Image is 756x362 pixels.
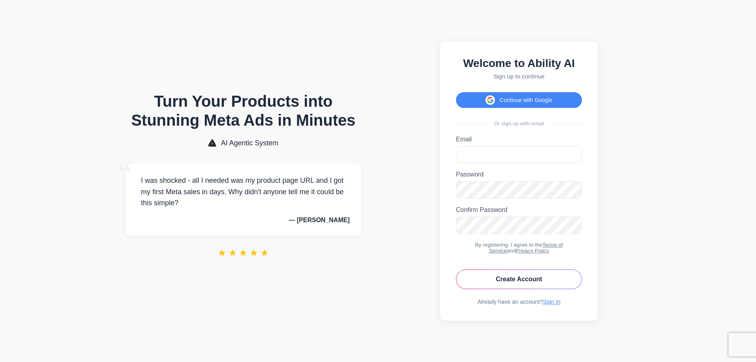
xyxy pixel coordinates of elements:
[456,269,582,289] button: Create Account
[456,171,582,178] label: Password
[250,247,258,258] span: ★
[239,247,248,258] span: ★
[543,299,561,305] a: Sign In
[228,247,237,258] span: ★
[221,139,278,147] span: AI Agentic System
[456,206,582,213] label: Confirm Password
[456,92,582,108] button: Continue with Google
[456,242,582,254] div: By registering, I agree to the and
[456,136,582,143] label: Email
[137,175,350,209] p: I was shocked - all I needed was my product page URL and I got my first Meta sales in days. Why d...
[456,299,582,305] div: Already have an account?
[137,217,350,224] p: — [PERSON_NAME]
[260,247,269,258] span: ★
[208,139,216,147] img: AI Agentic System Logo
[516,248,549,254] a: Privacy Policy
[218,247,226,258] span: ★
[456,73,582,80] p: Sign up to continue
[125,92,361,130] h1: Turn Your Products into Stunning Meta Ads in Minutes
[489,242,563,254] a: Terms of Service
[456,57,582,70] h2: Welcome to Ability AI
[456,121,582,126] div: Or sign up with email
[117,155,132,191] span: “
